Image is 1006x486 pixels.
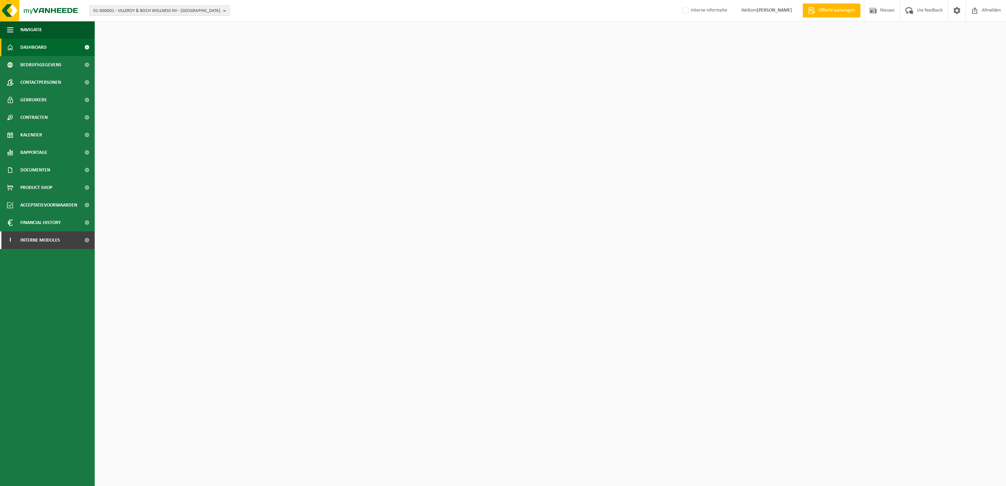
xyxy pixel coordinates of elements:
[20,39,47,56] span: Dashboard
[817,7,857,14] span: Offerte aanvragen
[681,5,727,16] label: Interne informatie
[20,21,42,39] span: Navigatie
[20,161,50,179] span: Documenten
[7,231,13,249] span: I
[20,144,47,161] span: Rapportage
[20,231,60,249] span: Interne modules
[20,214,61,231] span: Financial History
[20,74,61,91] span: Contactpersonen
[20,126,42,144] span: Kalender
[757,8,792,13] strong: [PERSON_NAME]
[20,179,52,196] span: Product Shop
[20,109,48,126] span: Contracten
[89,5,230,16] button: 01-000001 - VILLEROY & BOCH WELLNESS NV - [GEOGRAPHIC_DATA]
[20,91,47,109] span: Gebruikers
[20,196,77,214] span: Acceptatievoorwaarden
[20,56,61,74] span: Bedrijfsgegevens
[803,4,860,18] a: Offerte aanvragen
[93,6,220,16] span: 01-000001 - VILLEROY & BOCH WELLNESS NV - [GEOGRAPHIC_DATA]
